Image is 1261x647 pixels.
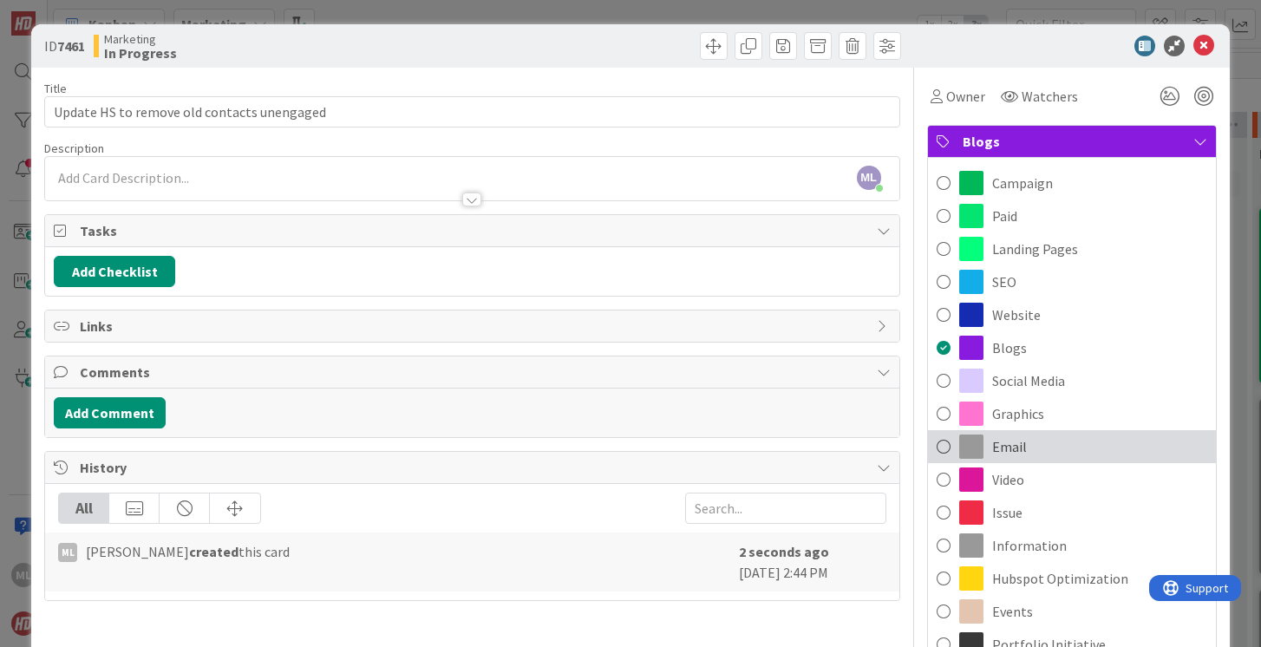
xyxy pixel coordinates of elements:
span: Campaign [992,173,1053,193]
span: Website [992,304,1041,325]
span: Email [992,436,1027,457]
span: Blogs [992,337,1027,358]
b: In Progress [104,46,177,60]
span: SEO [992,271,1016,292]
span: Comments [80,362,867,382]
span: Events [992,601,1033,622]
span: [PERSON_NAME] this card [86,541,290,562]
div: ML [58,543,77,562]
input: type card name here... [44,96,899,127]
span: Description [44,141,104,156]
span: Video [992,469,1024,490]
label: Title [44,81,67,96]
b: created [189,543,238,560]
button: Add Checklist [54,256,175,287]
span: Links [80,316,867,337]
span: Paid [992,206,1017,226]
span: Blogs [963,131,1185,152]
span: Information [992,535,1067,556]
button: Add Comment [54,397,166,428]
span: Tasks [80,220,867,241]
b: 7461 [57,37,85,55]
span: Graphics [992,403,1044,424]
span: Landing Pages [992,239,1078,259]
span: Issue [992,502,1023,523]
b: 2 seconds ago [739,543,829,560]
span: History [80,457,867,478]
span: ML [857,166,881,190]
span: Support [36,3,79,23]
span: Hubspot Optimization [992,568,1128,589]
input: Search... [685,493,886,524]
span: Watchers [1022,86,1078,107]
span: Owner [946,86,985,107]
div: [DATE] 2:44 PM [739,541,886,583]
div: All [59,493,109,523]
span: Marketing [104,32,177,46]
span: Social Media [992,370,1065,391]
span: ID [44,36,85,56]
